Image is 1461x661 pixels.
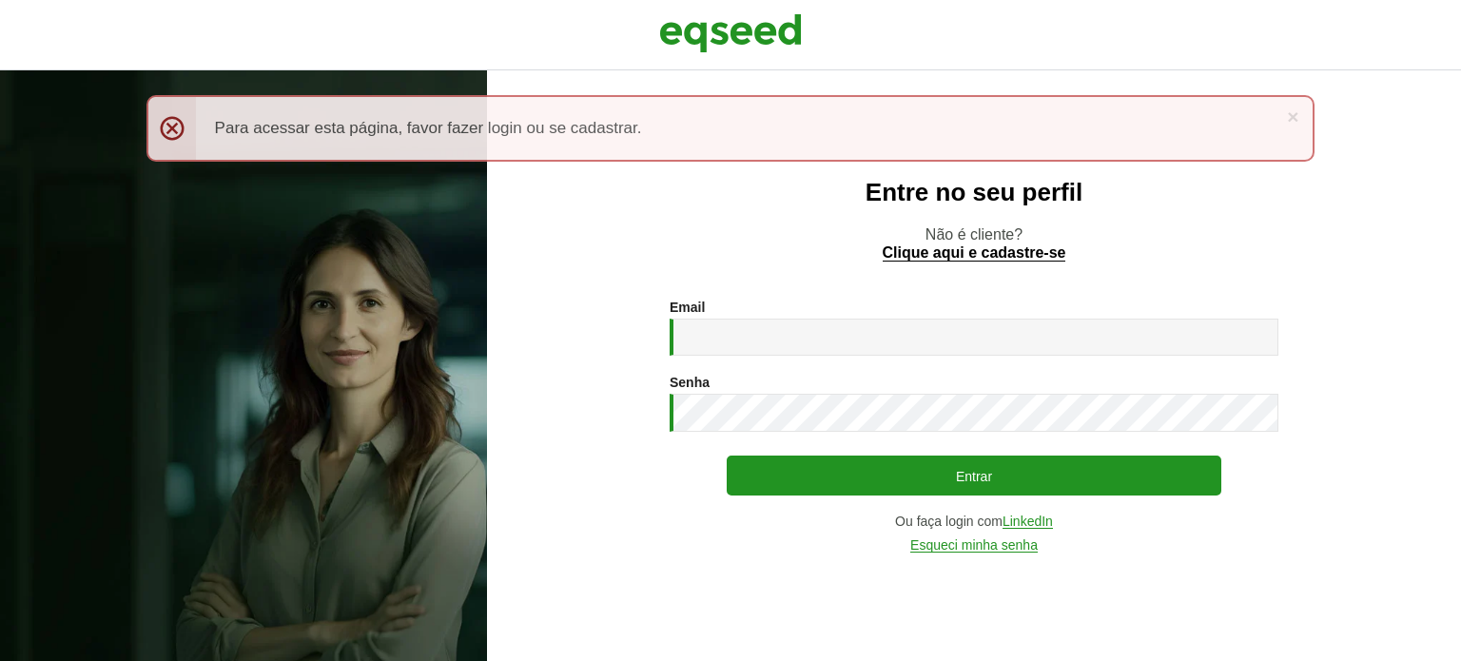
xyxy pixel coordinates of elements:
label: Senha [670,376,710,389]
div: Ou faça login com [670,515,1278,529]
div: Para acessar esta página, favor fazer login ou se cadastrar. [146,95,1315,162]
p: Não é cliente? [525,225,1423,262]
img: EqSeed Logo [659,10,802,57]
h2: Entre no seu perfil [525,179,1423,206]
a: × [1287,107,1298,126]
label: Email [670,301,705,314]
button: Entrar [727,456,1221,496]
a: Clique aqui e cadastre-se [883,245,1066,262]
a: LinkedIn [1003,515,1053,529]
a: Esqueci minha senha [910,538,1038,553]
